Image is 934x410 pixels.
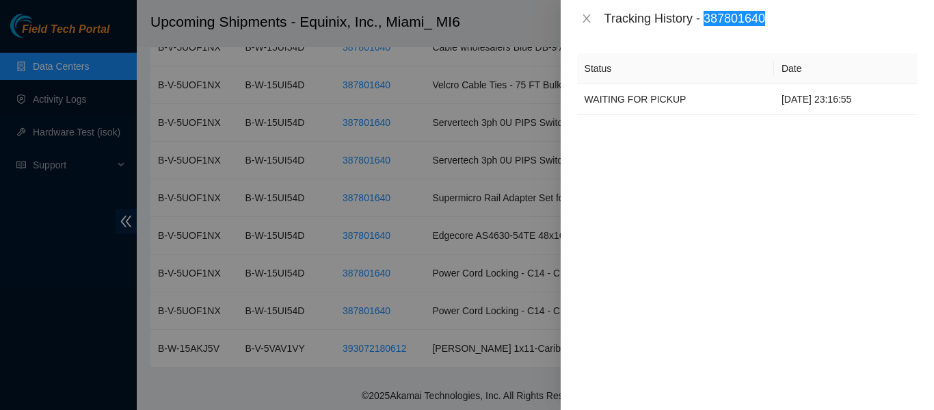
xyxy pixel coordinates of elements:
button: Close [577,12,596,25]
td: [DATE] 23:16:55 [774,84,918,115]
div: Tracking History - 387801640 [604,11,918,26]
td: WAITING FOR PICKUP [577,84,774,115]
th: Date [774,53,918,84]
span: close [581,13,592,24]
th: Status [577,53,774,84]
